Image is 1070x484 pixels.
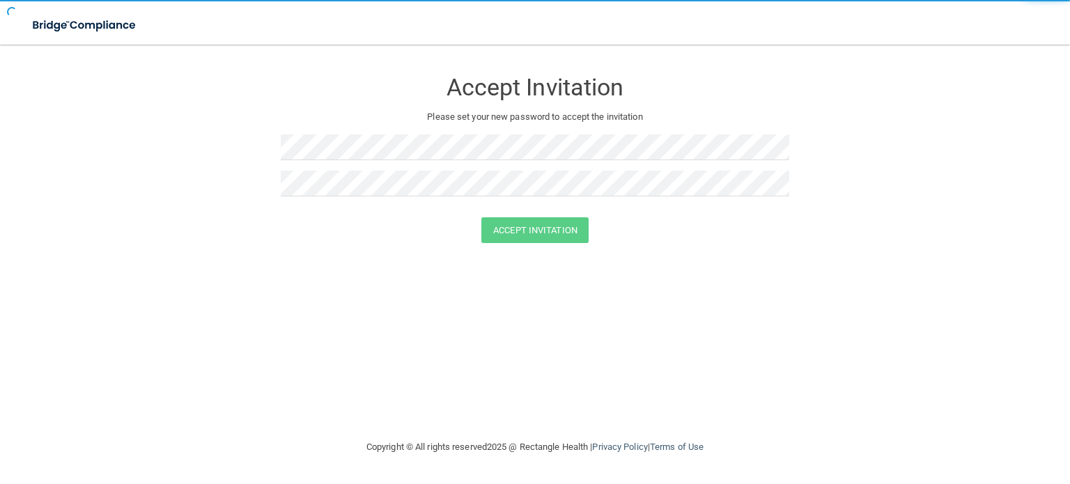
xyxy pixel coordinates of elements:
[21,11,149,40] img: bridge_compliance_login_screen.278c3ca4.svg
[281,75,789,100] h3: Accept Invitation
[291,109,779,125] p: Please set your new password to accept the invitation
[592,442,647,452] a: Privacy Policy
[481,217,589,243] button: Accept Invitation
[281,425,789,469] div: Copyright © All rights reserved 2025 @ Rectangle Health | |
[650,442,704,452] a: Terms of Use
